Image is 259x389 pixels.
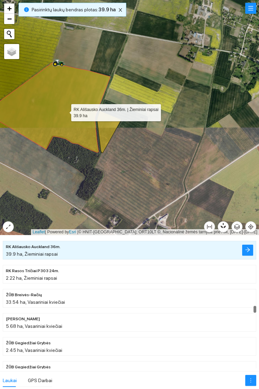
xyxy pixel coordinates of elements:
[4,44,19,59] a: Layers
[6,364,51,370] span: ŽŪB Gegiedžiai Grybės
[116,6,125,14] button: close
[245,3,256,14] button: menu
[6,347,62,353] span: 2.45 ha, Vasariniai kviečiai
[31,229,259,235] div: | Powered by © HNIT-[GEOGRAPHIC_DATA]; ORT10LT ©, Nacionalinė žemės tarnyba prie AM, [DATE]-[DATE]
[3,377,17,384] div: Laukai
[6,340,51,346] span: ŽŪB Gegiedžiai Grybės
[204,224,215,230] span: column-width
[204,221,215,232] button: column-width
[117,8,124,12] span: close
[24,7,29,12] span: info-circle
[69,230,76,234] a: Esri
[6,299,65,305] span: 33.54 ha, Vasariniai kviečiai
[246,378,256,383] span: more
[4,29,14,39] button: Initiate a new search
[3,221,14,232] button: expand-alt
[6,268,59,274] span: RK Rasos Tričiai P303 24m.
[245,375,256,386] button: more
[6,292,42,298] span: ŽŪB Breivės-Račių
[4,14,14,24] a: Zoom out
[245,221,256,232] button: aim
[6,316,40,322] span: ŽŪB Blinkevičienės
[245,247,250,254] span: arrow-right
[246,224,256,230] span: aim
[28,377,52,384] div: GPS Darbai
[33,230,45,234] a: Leaflet
[6,323,62,329] span: 5.68 ha, Vasariniai kviečiai
[3,224,13,230] span: expand-alt
[4,3,14,14] a: Zoom in
[6,244,61,250] span: RK Ališausko Auckland 36m.
[6,275,57,281] span: 2.22 ha, Žieminiai rapsai
[98,7,116,12] b: 39.9 ha
[7,14,12,23] span: −
[242,245,253,256] button: arrow-right
[32,6,116,13] span: Pasirinktų laukų bendras plotas :
[7,4,12,13] span: +
[6,251,58,257] span: 39.9 ha, Žieminiai rapsai
[77,230,78,234] span: |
